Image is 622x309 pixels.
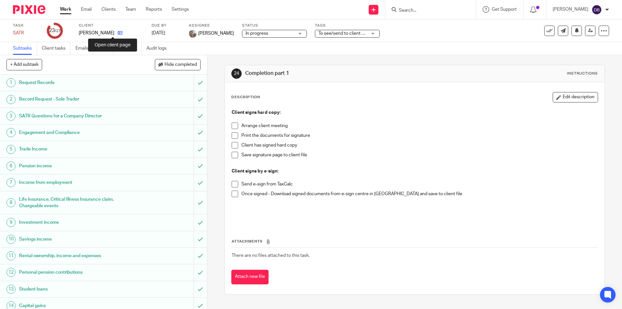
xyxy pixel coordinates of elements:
[19,234,131,244] h1: Savings income
[19,251,131,261] h1: Rental ownership, income and expenses
[19,111,131,121] h1: SATR Questions for a Company Director
[232,253,310,258] span: There are no files attached to this task.
[6,145,16,154] div: 5
[231,95,260,100] p: Description
[241,123,597,129] p: Arrange client meeting
[6,198,16,207] div: 8
[232,240,263,243] span: Attachments
[318,31,368,36] span: To see/send to client + 1
[19,128,131,137] h1: Engagement and Compliance
[6,268,16,277] div: 12
[19,161,131,171] h1: Pension income
[19,267,131,277] h1: Personal pension contributions
[231,68,242,79] div: 24
[245,70,429,77] h1: Completion part 1
[155,59,201,70] button: Hide completed
[553,6,588,13] p: [PERSON_NAME]
[55,29,61,33] small: /27
[6,161,16,171] div: 6
[13,42,37,55] a: Subtasks
[42,42,71,55] a: Client tasks
[19,178,131,187] h1: Income from employment
[241,142,597,149] p: Client has signed hard copy
[398,8,456,14] input: Search
[101,6,116,13] a: Clients
[172,6,189,13] a: Settings
[492,7,517,12] span: Get Support
[79,23,144,28] label: Client
[6,78,16,87] div: 1
[6,128,16,137] div: 4
[75,42,94,55] a: Emails
[315,23,380,28] label: Tags
[165,62,197,67] span: Hide completed
[152,23,181,28] label: Due by
[19,78,131,88] h1: Request Records
[6,235,16,244] div: 10
[19,195,131,211] h1: Life Insurance, Critical Illness Insurance claim, Chargeable events
[6,285,16,294] div: 13
[6,178,16,187] div: 7
[19,284,131,294] h1: Student loans
[6,251,16,260] div: 11
[49,27,61,34] div: 23
[19,94,131,104] h1: Record Request - Sole Trader
[98,42,113,55] a: Files
[592,5,602,15] img: svg%3E
[79,30,114,36] p: [PERSON_NAME]
[81,6,92,13] a: Email
[13,5,45,14] img: Pixie
[189,23,234,28] label: Assignee
[6,112,16,121] div: 3
[19,144,131,154] h1: Trade Income
[6,59,42,70] button: + Add subtask
[567,71,598,76] div: Instructions
[189,30,197,38] img: me.jpg
[118,42,142,55] a: Notes (5)
[231,270,269,284] button: Attach new file
[146,42,171,55] a: Audit logs
[6,218,16,227] div: 9
[6,95,16,104] div: 2
[13,23,39,28] label: Task
[152,31,165,35] span: [DATE]
[241,152,597,158] p: Save signature page to client file
[146,6,162,13] a: Reports
[13,30,39,36] div: SATR
[246,31,268,36] span: In progress
[60,6,71,13] a: Work
[19,218,131,227] h1: Investment income
[198,30,234,37] span: [PERSON_NAME]
[553,92,598,102] button: Edit description
[232,169,278,173] strong: Client signs by e-sign:
[232,110,281,115] strong: Client signs hard copy:
[242,23,307,28] label: Status
[241,191,597,197] p: Once signed - Download signed documents from e-sign centre in [GEOGRAPHIC_DATA] and save to clien...
[125,6,136,13] a: Team
[241,132,597,139] p: Print the documents for signature
[241,181,597,187] p: Send e-sign from TaxCalc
